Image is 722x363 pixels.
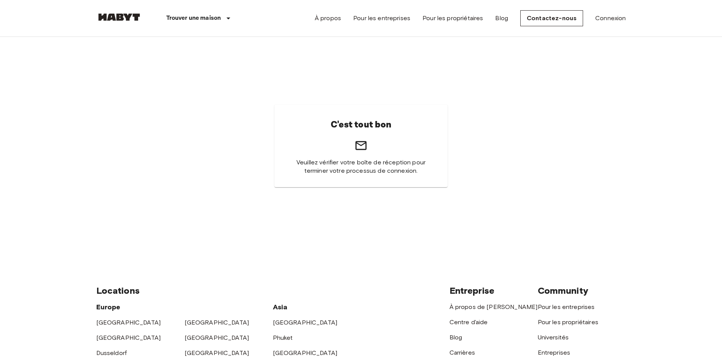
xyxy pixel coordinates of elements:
[538,285,588,296] span: Community
[538,334,569,341] a: Universités
[449,349,475,356] a: Carrières
[166,14,221,23] p: Trouver une maison
[538,349,571,356] a: Entreprises
[96,285,140,296] span: Locations
[538,318,598,326] a: Pour les propriétaires
[185,319,249,326] a: [GEOGRAPHIC_DATA]
[273,319,338,326] a: [GEOGRAPHIC_DATA]
[96,13,142,21] img: Habyt
[96,303,121,311] span: Europe
[538,303,595,310] a: Pour les entreprises
[449,285,495,296] span: Entreprise
[185,334,249,341] a: [GEOGRAPHIC_DATA]
[495,14,508,23] a: Blog
[185,349,249,357] a: [GEOGRAPHIC_DATA]
[273,334,293,341] a: Phuket
[449,334,462,341] a: Blog
[315,14,341,23] a: À propos
[449,318,488,326] a: Centre d'aide
[96,319,161,326] a: [GEOGRAPHIC_DATA]
[520,10,583,26] a: Contactez-nous
[96,334,161,341] a: [GEOGRAPHIC_DATA]
[422,14,483,23] a: Pour les propriétaires
[353,14,410,23] a: Pour les entreprises
[96,349,127,357] a: Dusseldorf
[273,349,338,357] a: [GEOGRAPHIC_DATA]
[595,14,626,23] a: Connexion
[273,303,288,311] span: Asia
[449,303,538,310] a: À propos de [PERSON_NAME]
[331,117,391,133] h6: C'est tout bon
[293,158,429,175] span: Veuillez vérifier votre boîte de réception pour terminer votre processus de connexion.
